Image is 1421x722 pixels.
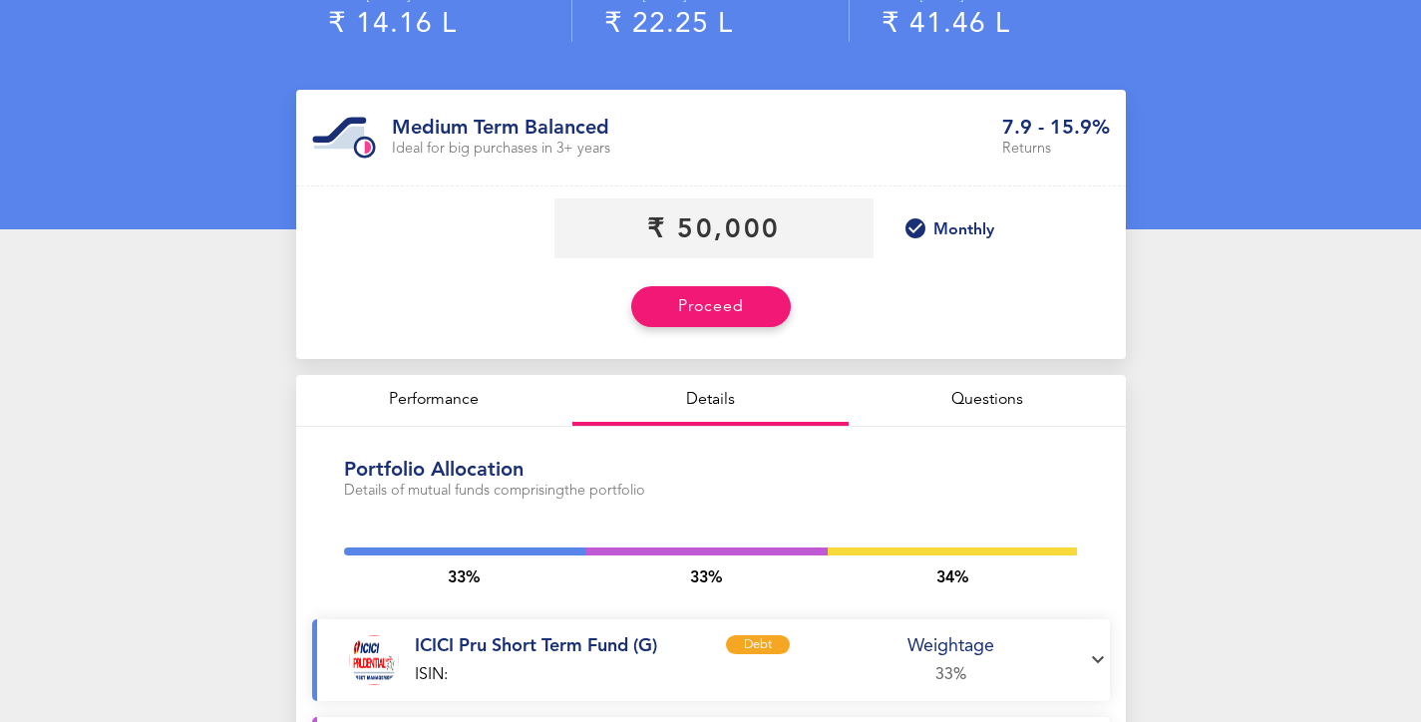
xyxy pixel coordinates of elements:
[1002,117,1110,141] h1: 7.9 - 15.9%
[631,286,791,327] button: Proceed
[344,483,645,501] p: Details of mutual funds comprising the portfolio
[392,141,610,159] p: Ideal for big purchases in 3+ years
[936,569,969,588] span: 34 %
[328,6,457,42] h1: ₹ 14.16 L
[849,375,1125,426] div: Questions
[572,375,849,426] div: Details
[901,666,1001,685] p: 33%
[392,117,609,141] h1: Medium Term Balanced
[312,106,376,170] img: medium-balanced.svg
[1002,141,1051,159] p: Returns
[415,635,714,657] p: ICICI Pru Short Term Fund (G)
[296,375,572,426] div: Performance
[554,198,874,258] input: Enter amount
[726,635,790,654] div: Debt
[349,635,399,685] img: icici.png
[415,666,803,685] p: ISIN:
[933,221,994,240] p: Monthly
[344,459,524,483] h1: Portfolio allocation
[448,569,481,588] span: 33 %
[901,635,1001,657] p: Weightage
[604,6,733,42] h1: ₹ 22.25 L
[690,569,723,588] span: 33 %
[882,6,1010,42] h1: ₹ 41.46 L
